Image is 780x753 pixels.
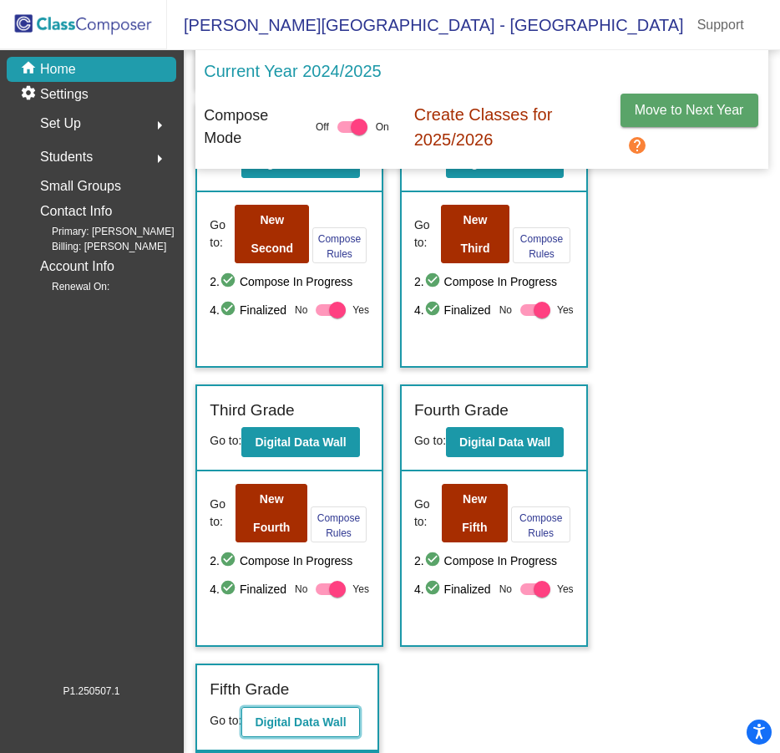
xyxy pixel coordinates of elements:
mat-icon: arrow_right [149,149,170,169]
p: Current Year 2024/2025 [204,59,381,84]
span: Off [316,120,329,135]
mat-icon: arrow_right [149,115,170,135]
p: Compose Mode [204,104,291,150]
span: [PERSON_NAME][GEOGRAPHIC_DATA] - [GEOGRAPHIC_DATA] [167,12,684,38]
mat-icon: check_circle [220,551,240,571]
label: Third Grade [210,399,294,423]
span: 2. Compose In Progress [414,272,574,292]
mat-icon: check_circle [220,272,240,292]
p: Account Info [40,255,114,278]
span: No [295,582,307,597]
b: Digital Data Wall [255,715,346,729]
span: Go to: [210,216,231,252]
mat-icon: help [627,135,647,155]
b: New Third [460,213,489,255]
span: Go to: [210,434,241,447]
label: Fourth Grade [414,399,509,423]
mat-icon: check_circle [424,272,444,292]
button: Digital Data Wall [446,427,564,457]
b: Digital Data Wall [459,435,550,449]
span: Go to: [414,216,438,252]
label: Fifth Grade [210,678,289,702]
b: Digital Data Wall [255,156,346,170]
b: New Fourth [253,492,290,534]
span: Set Up [40,112,81,135]
span: Go to: [414,496,438,531]
button: New Second [235,205,309,263]
p: Home [40,59,76,79]
mat-icon: settings [20,84,40,104]
span: No [499,582,512,597]
span: 2. Compose In Progress [210,272,369,292]
p: Contact Info [40,200,112,223]
span: Move to Next Year [635,103,744,117]
button: New Fifth [442,484,508,542]
mat-icon: check_circle [220,579,240,599]
button: Digital Data Wall [241,427,359,457]
button: Digital Data Wall [241,707,359,737]
mat-icon: check_circle [424,551,444,571]
span: 4. Finalized [210,579,286,599]
button: Compose Rules [513,227,570,263]
b: New Fifth [462,492,487,534]
span: No [295,303,307,318]
span: Students [40,145,93,169]
mat-icon: check_circle [424,579,444,599]
span: Primary: [PERSON_NAME] [25,224,175,239]
span: Yes [352,579,369,599]
b: Digital Data Wall [459,156,550,170]
p: Small Groups [40,175,121,198]
span: On [376,120,389,135]
span: No [499,303,512,318]
a: Support [684,12,757,38]
p: Create Classes for 2025/2026 [414,102,595,152]
span: Renewal On: [25,279,109,294]
span: Go to: [414,434,446,447]
span: 2. Compose In Progress [210,551,369,571]
span: 4. Finalized [414,579,491,599]
button: New Third [441,205,509,263]
span: Yes [557,300,574,320]
b: Digital Data Wall [255,435,346,449]
span: 4. Finalized [414,300,491,320]
button: Move to Next Year [620,94,758,127]
button: Compose Rules [311,506,366,542]
span: Go to: [210,714,241,727]
span: Yes [352,300,369,320]
button: New Fourth [236,484,307,542]
span: Go to: [210,496,232,531]
span: Billing: [PERSON_NAME] [25,239,166,254]
span: Yes [557,579,574,599]
button: Compose Rules [511,506,570,542]
span: 2. Compose In Progress [414,551,574,571]
button: Compose Rules [312,227,366,263]
mat-icon: check_circle [424,300,444,320]
p: Settings [40,84,89,104]
mat-icon: home [20,59,40,79]
mat-icon: check_circle [220,300,240,320]
span: 4. Finalized [210,300,286,320]
b: New Second [251,213,294,255]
